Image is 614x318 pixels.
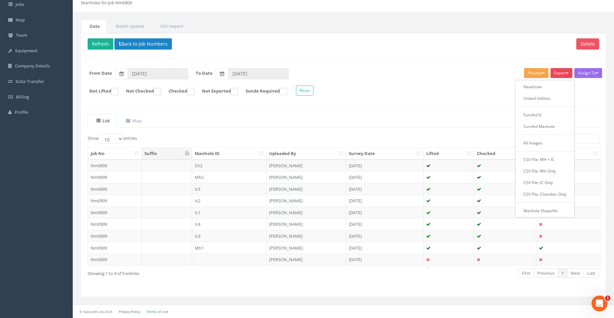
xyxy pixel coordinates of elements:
[266,218,346,230] td: [PERSON_NAME]
[517,166,573,176] a: CSV File: MH Only
[567,268,584,278] a: Next
[192,230,267,242] td: Ic3
[196,70,213,76] label: To Date
[584,268,599,278] a: Last
[266,183,346,195] td: [PERSON_NAME]
[192,195,267,207] td: Ic2
[146,309,168,314] a: Terms of Use
[524,68,549,78] button: Preview
[79,309,112,314] small: © Kullasoft Ltd 2025
[96,118,110,124] uib-tab-heading: List
[518,268,534,278] a: First
[88,171,142,183] td: Nm0909
[266,195,346,207] td: [PERSON_NAME]
[142,148,192,160] th: Suffix: activate to sort column descending
[16,1,24,7] span: Jobs
[266,160,346,172] td: [PERSON_NAME]
[152,20,190,33] a: CSV Import
[592,296,607,311] iframe: Intercom live chat
[192,183,267,195] td: Ic5
[239,88,287,95] label: Sonde Required
[266,207,346,219] td: [PERSON_NAME]
[266,230,346,242] td: [PERSON_NAME]
[424,148,474,160] th: Lifted: activate to sort column ascending
[88,254,142,265] td: Nm0909
[15,63,50,69] span: Company Details
[114,38,172,50] button: Back to Job Numbers
[88,114,117,128] a: List
[192,207,267,219] td: Ic1
[346,195,424,207] td: [DATE]
[88,230,142,242] td: Nm0909
[266,254,346,265] td: [PERSON_NAME]
[346,160,424,172] td: [DATE]
[517,206,573,216] a: Manhole Shapefile
[88,148,142,160] th: Job No: activate to sort column ascending
[576,38,599,50] button: Delete
[346,254,424,265] td: [DATE]
[88,134,137,144] label: Show entries
[88,218,142,230] td: Nm0909
[474,148,536,160] th: Checked: activate to sort column ascending
[517,82,573,92] a: Heathrow
[192,218,267,230] td: Ic4
[119,88,161,95] label: Not Checked
[574,68,602,78] button: Assign To
[88,38,113,50] button: Refresh
[346,242,424,254] td: [DATE]
[517,121,573,132] a: SurvAid Manhole
[88,242,142,254] td: Nm0909
[81,20,107,33] a: Data
[15,48,37,54] span: Equipment
[192,171,267,183] td: Mh2
[296,86,313,96] button: Reset
[517,93,573,103] a: United Utilities
[517,189,573,199] a: CSV File: Chamber Only
[346,148,424,160] th: Survey Date: activate to sort column ascending
[192,160,267,172] td: Ch2
[266,242,346,254] td: [PERSON_NAME]
[192,242,267,254] td: Mh1
[346,183,424,195] td: [DATE]
[534,268,558,278] a: Previous
[83,88,118,95] label: Not Lifted
[88,207,142,219] td: Nm0909
[517,110,573,120] a: SurvAid IC
[346,171,424,183] td: [DATE]
[346,218,424,230] td: [DATE]
[107,20,151,33] a: Batch Update
[16,17,25,23] span: Map
[551,68,572,78] button: Export
[128,68,188,79] input: From Date
[162,88,194,95] label: Checked
[88,195,142,207] td: Nm0909
[16,94,29,100] span: Billing
[119,309,140,314] a: Privacy Policy
[195,88,238,95] label: Not Exported
[99,134,123,144] select: Showentries
[517,138,573,148] a: All Images
[346,230,424,242] td: [DATE]
[117,114,148,128] a: Map
[192,148,267,160] th: Manhole ID: activate to sort column ascending
[605,296,610,301] span: 1
[517,154,573,165] a: CSV File: MH + IC
[266,171,346,183] td: [PERSON_NAME]
[16,78,44,84] span: Data Transfer
[558,268,567,278] a: 1
[228,68,289,79] input: To Date
[517,178,573,188] a: CSV File: IC Only
[16,32,27,38] span: Team
[266,148,346,160] th: Uploaded By: activate to sort column ascending
[89,70,112,76] label: From Date
[88,160,142,172] td: Nm0909
[88,268,295,277] div: Showing 1 to 9 of 9 entries
[126,118,142,124] uib-tab-heading: Map
[346,207,424,219] td: [DATE]
[88,183,142,195] td: Nm0909
[15,109,28,115] span: Profile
